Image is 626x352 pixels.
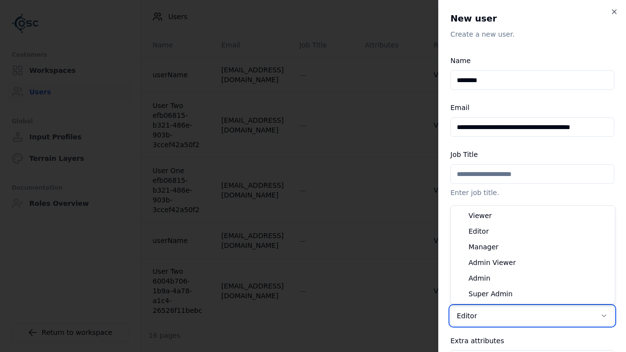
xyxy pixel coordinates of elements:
span: Admin Viewer [469,258,516,267]
span: Editor [469,226,489,236]
span: Viewer [469,211,492,220]
span: Manager [469,242,498,252]
span: Admin [469,273,491,283]
span: Super Admin [469,289,513,299]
